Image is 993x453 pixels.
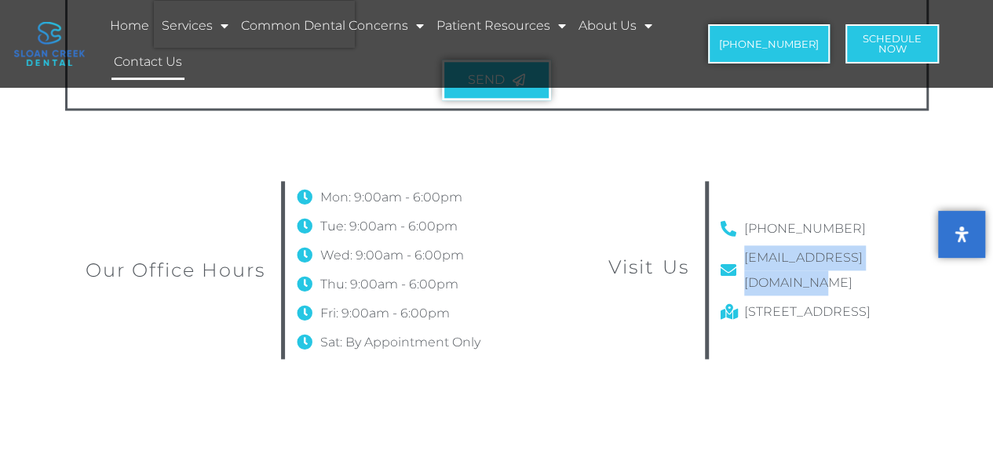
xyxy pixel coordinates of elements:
[639,254,645,281] span: i
[645,254,655,281] span: t
[576,8,655,44] a: About Us
[938,211,985,258] button: Open Accessibility Panel
[740,245,909,295] span: [EMAIL_ADDRESS][DOMAIN_NAME]
[608,254,622,281] span: V
[108,8,681,80] nav: Menu
[629,254,639,281] span: s
[111,44,184,80] a: Contact Us
[159,8,231,44] a: Services
[663,255,689,278] span: Us
[73,257,265,284] h4: Our Office Hours
[316,243,464,268] span: Wed: 9:00am - 6:00pm
[721,299,909,324] a: [STREET_ADDRESS]
[316,330,480,355] span: Sat: By Appointment Only
[721,216,909,241] a: [PHONE_NUMBER]
[719,39,819,49] span: [PHONE_NUMBER]
[239,8,426,44] a: Common Dental Concerns
[316,301,450,326] span: Fri: 9:00am - 6:00pm
[740,299,871,324] span: [STREET_ADDRESS]
[434,8,568,44] a: Patient Resources
[622,254,629,281] span: i
[721,245,909,295] a: [EMAIL_ADDRESS][DOMAIN_NAME]
[316,214,458,239] span: Tue: 9:00am - 6:00pm
[14,22,85,66] img: logo
[108,8,152,44] a: Home
[316,185,462,210] span: Mon: 9:00am - 6:00pm
[708,24,830,63] a: [PHONE_NUMBER]
[740,216,866,241] span: [PHONE_NUMBER]
[316,272,458,297] span: Thu: 9:00am - 6:00pm
[863,34,922,54] span: Schedule Now
[845,24,939,63] a: ScheduleNow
